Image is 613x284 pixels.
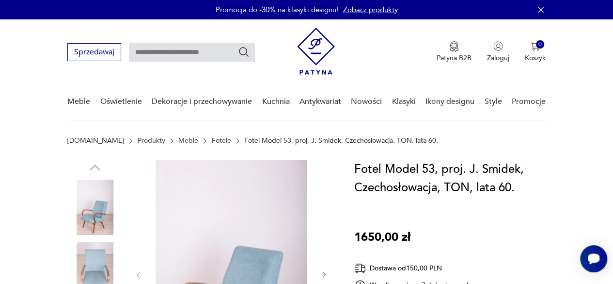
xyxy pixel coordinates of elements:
button: Szukaj [238,46,250,58]
a: Dekoracje i przechowywanie [152,83,252,120]
img: Ikona koszyka [530,41,540,51]
p: Zaloguj [487,53,509,63]
p: 1650,00 zł [354,228,410,247]
a: Meble [67,83,90,120]
img: Patyna - sklep z meblami i dekoracjami vintage [297,28,335,75]
p: Fotel Model 53, proj. J. Smidek, Czechosłowacja, TON, lata 60. [244,137,438,145]
iframe: Smartsupp widget button [580,245,607,272]
button: Zaloguj [487,41,509,63]
p: Patyna B2B [437,53,472,63]
p: Koszyk [525,53,546,63]
a: Nowości [351,83,382,120]
img: Zdjęcie produktu Fotel Model 53, proj. J. Smidek, Czechosłowacja, TON, lata 60. [67,180,123,235]
a: Ikona medaluPatyna B2B [437,41,472,63]
img: Ikona medalu [449,41,459,52]
a: Oświetlenie [100,83,142,120]
img: Ikona dostawy [354,262,366,274]
a: Meble [178,137,198,145]
a: Sprzedawaj [67,50,121,56]
a: [DOMAIN_NAME] [67,137,124,145]
button: 0Koszyk [525,41,546,63]
a: Ikony designu [425,83,474,120]
a: Klasyki [392,83,416,120]
div: Dostawa od 150,00 PLN [354,262,471,274]
a: Zobacz produkty [343,5,398,15]
a: Promocje [512,83,546,120]
a: Style [484,83,502,120]
a: Antykwariat [299,83,341,120]
button: Sprzedawaj [67,43,121,61]
h1: Fotel Model 53, proj. J. Smidek, Czechosłowacja, TON, lata 60. [354,160,546,197]
a: Produkty [138,137,165,145]
img: Ikonka użytkownika [493,41,503,51]
p: Promocja do -30% na klasyki designu! [216,5,338,15]
a: Kuchnia [262,83,289,120]
div: 0 [536,40,544,49]
a: Fotele [212,137,231,145]
button: Patyna B2B [437,41,472,63]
